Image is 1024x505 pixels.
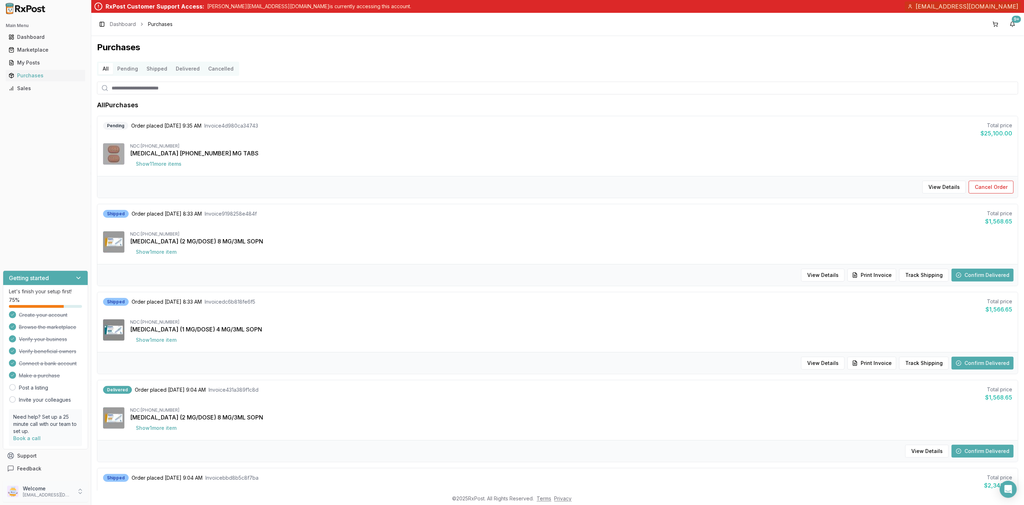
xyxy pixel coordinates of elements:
div: Total price [981,122,1012,129]
button: All [98,63,113,74]
img: RxPost Logo [3,3,48,14]
div: [MEDICAL_DATA] [PHONE_NUMBER] MG TABS [130,149,1012,158]
div: RxPost Customer Support Access: [106,2,204,11]
a: Marketplace [6,43,85,56]
a: Invite your colleagues [19,396,71,403]
button: Confirm Delivered [952,445,1014,458]
span: Order placed [DATE] 8:33 AM [132,298,202,305]
button: Pending [113,63,142,74]
h1: Purchases [97,42,1018,53]
button: Support [3,449,88,462]
div: Purchases [9,72,82,79]
img: Ozempic (2 MG/DOSE) 8 MG/3ML SOPN [103,231,124,253]
button: Show1more item [130,422,182,434]
button: My Posts [3,57,88,68]
a: Post a listing [19,384,48,391]
span: Order placed [DATE] 8:33 AM [132,210,202,217]
button: 9+ [1007,19,1018,30]
a: Dashboard [6,31,85,43]
button: Sales [3,83,88,94]
button: Marketplace [3,44,88,56]
div: $1,566.65 [985,305,1012,314]
span: Make a purchase [19,372,60,379]
div: Sales [9,85,82,92]
span: Invoice 4d980ca34743 [204,122,258,129]
div: NDC: [PHONE_NUMBER] [130,143,1012,149]
span: Order placed [DATE] 9:04 AM [135,386,206,393]
p: Let's finish your setup first! [9,288,82,295]
button: View Details [905,445,949,458]
div: [MEDICAL_DATA] (1 MG/DOSE) 4 MG/3ML SOPN [130,325,1012,334]
button: View Details [922,181,966,194]
nav: breadcrumb [110,21,173,28]
span: Invoice dc6b818fe6f5 [205,298,255,305]
button: View Details [801,269,845,282]
div: Dashboard [9,34,82,41]
a: Privacy [554,495,572,501]
button: Track Shipping [899,269,949,282]
button: Print Invoice [848,357,896,370]
span: Create your account [19,311,67,319]
div: $25,100.00 [981,129,1012,138]
div: NDC: [PHONE_NUMBER] [130,407,1012,413]
img: Ozempic (2 MG/DOSE) 8 MG/3ML SOPN [103,407,124,429]
div: Total price [985,386,1012,393]
div: Marketplace [9,46,82,53]
a: Purchases [6,69,85,82]
button: Cancel Order [969,181,1014,194]
div: Open Intercom Messenger [1000,481,1017,498]
div: My Posts [9,59,82,66]
button: Shipped [142,63,171,74]
button: Show1more item [130,246,182,258]
button: Confirm Delivered [952,269,1014,282]
div: Delivered [103,386,132,394]
button: Delivered [171,63,204,74]
img: User avatar [7,486,19,497]
span: Browse the marketplace [19,324,76,331]
span: Invoice bbd8b5c8f7ba [205,474,258,481]
span: [EMAIL_ADDRESS][DOMAIN_NAME] [916,2,1018,11]
span: Feedback [17,465,41,472]
h2: Main Menu [6,23,85,29]
div: [MEDICAL_DATA] (2 MG/DOSE) 8 MG/3ML SOPN [130,237,1012,246]
button: Show1more item [130,334,182,346]
h3: Getting started [9,274,49,282]
span: Invoice 431a389f1c8d [209,386,258,393]
a: Terms [537,495,552,501]
div: Pending [103,122,128,130]
p: [EMAIL_ADDRESS][DOMAIN_NAME] [23,492,72,498]
p: Welcome [23,485,72,492]
button: Print Invoice [848,269,896,282]
div: $2,342.65 [984,481,1012,490]
button: Confirm Delivered [952,357,1014,370]
a: Sales [6,82,85,95]
div: NDC: [PHONE_NUMBER] [130,231,1012,237]
div: NDC: [PHONE_NUMBER] [130,319,1012,325]
span: Order placed [DATE] 9:35 AM [131,122,201,129]
button: Show11more items [130,158,187,170]
div: Total price [985,298,1012,305]
a: Book a call [13,435,41,441]
span: Invoice 9198258e484f [205,210,257,217]
a: My Posts [6,56,85,69]
a: Cancelled [204,63,238,74]
div: $1,568.65 [985,393,1012,402]
button: Purchases [3,70,88,81]
div: Shipped [103,474,129,482]
div: $1,568.65 [985,217,1012,226]
img: Ozempic (1 MG/DOSE) 4 MG/3ML SOPN [103,319,124,341]
p: Need help? Set up a 25 minute call with our team to set up. [13,413,78,435]
h1: All Purchases [97,100,138,110]
button: Feedback [3,462,88,475]
div: 9+ [1012,16,1021,23]
div: [MEDICAL_DATA] (2 MG/DOSE) 8 MG/3ML SOPN [130,413,1012,422]
p: [PERSON_NAME][EMAIL_ADDRESS][DOMAIN_NAME] is currently accessing this account. [207,3,411,10]
div: Shipped [103,210,129,218]
span: 75 % [9,297,20,304]
div: Total price [984,474,1012,481]
span: Verify beneficial owners [19,348,76,355]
